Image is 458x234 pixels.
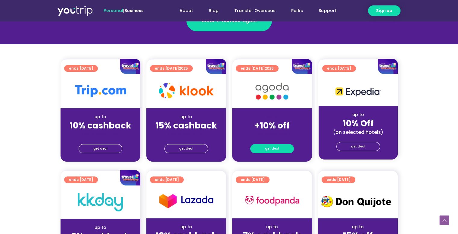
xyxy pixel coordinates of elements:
div: up to [237,224,307,230]
div: (on selected hotels) [323,129,393,135]
a: get deal [250,144,294,153]
div: up to [323,224,393,230]
div: up to [151,224,221,230]
a: ends [DATE] [236,176,270,183]
span: ends [DATE] [326,176,351,183]
nav: Menu [160,5,344,16]
strong: 10% cashback [70,120,131,131]
span: ends [DATE] [241,176,265,183]
a: Transfer Overseas [226,5,283,16]
div: (for stays only) [151,131,221,138]
div: (for stays only) [237,131,307,138]
a: get deal [336,142,380,151]
a: ends [DATE] [322,176,355,183]
a: About [172,5,201,16]
span: Personal [104,8,123,14]
a: Business [124,8,144,14]
span: up to [266,114,278,120]
span: ends [DATE] [155,176,179,183]
a: get deal [164,144,208,153]
strong: 15% cashback [155,120,217,131]
span: | [104,8,144,14]
a: Perks [283,5,311,16]
strong: 10% Off [343,118,374,129]
div: (for stays only) [65,131,136,138]
a: ends [DATE] [150,176,184,183]
span: Sign up [376,8,392,14]
div: up to [323,112,393,118]
span: get deal [265,144,279,153]
a: Sign up [368,5,400,16]
a: get deal [79,144,122,153]
a: Support [311,5,344,16]
a: Blog [201,5,226,16]
div: up to [65,114,136,120]
div: up to [151,114,221,120]
span: get deal [351,142,365,151]
span: get deal [93,144,107,153]
span: get deal [179,144,193,153]
div: up to [65,224,136,231]
strong: +10% off [254,120,290,131]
